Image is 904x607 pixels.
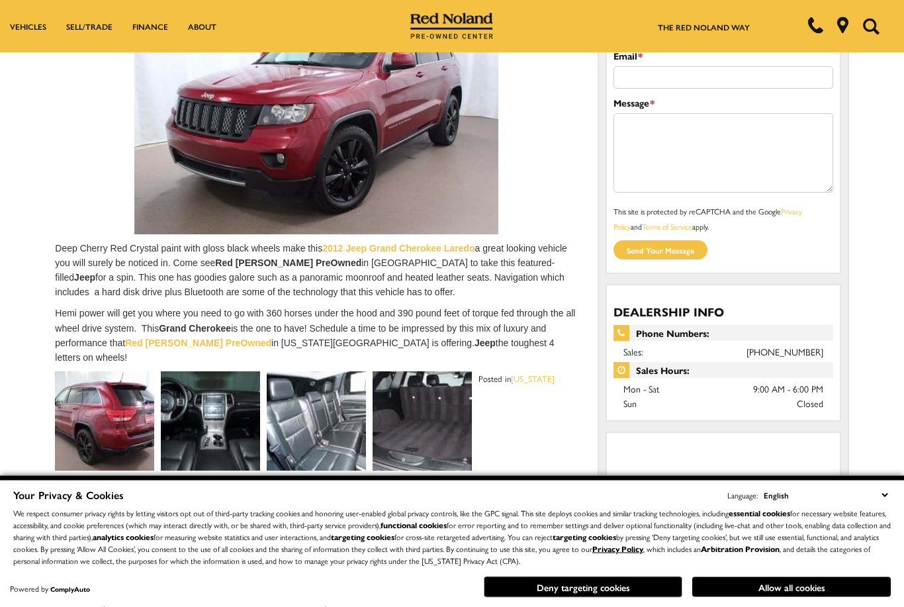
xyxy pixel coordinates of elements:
[553,531,616,543] strong: targeting cookies
[159,324,231,334] strong: Grand Cherokee
[50,584,90,594] a: ComplyAuto
[760,488,891,502] select: Language Select
[623,397,637,410] span: Sun
[692,577,891,597] button: Allow all cookies
[613,241,707,260] input: Send your message
[10,584,90,593] div: Powered by
[613,206,802,233] a: Privacy Policy
[55,306,578,365] p: Hemi power will get you where you need to go with 360 horses under the hood and 390 pound feet of...
[623,346,643,359] span: Sales:
[13,487,124,502] span: Your Privacy & Cookies
[331,531,394,543] strong: targeting cookies
[701,543,780,555] strong: Arbitration Provision
[55,372,154,471] img: 2012 Jeep Grand Cherokee Laredo for sale Red Noland PreOwned Colorado Springs
[746,346,823,359] a: [PHONE_NUMBER]
[753,382,823,397] span: 9:00 AM - 6:00 PM
[381,519,447,531] strong: functional cookies
[592,543,643,555] a: Privacy Policy
[613,206,802,233] small: This site is protected by reCAPTCHA and the Google and apply.
[215,258,361,269] strong: Red [PERSON_NAME] PreOwned
[613,363,833,379] span: Sales Hours:
[267,372,366,471] img: Rear seats 2012 Jeep Grand Cherokee for sale Red Noland PreOwned
[330,472,348,485] a: Used
[623,383,660,396] span: Mon - Sat
[729,507,790,519] strong: essential cookies
[74,273,95,283] strong: Jeep
[13,507,891,567] p: We respect consumer privacy rights by letting visitors opt out of third-party tracking cookies an...
[642,221,692,233] a: Terms of Service
[613,326,833,342] span: Phone Numbers:
[322,244,475,254] a: 2012 Jeep Grand Cherokee Laredo
[143,472,201,485] a: Pre-Owned Jeep
[93,531,154,543] strong: analytics cookies
[125,338,271,349] a: Red [PERSON_NAME] PreOwned
[350,472,385,485] a: Used Jeep
[475,338,496,349] strong: Jeep
[410,13,494,40] img: Red Noland Pre-Owned
[484,577,682,598] button: Deny targeting cookies
[613,96,655,111] label: Message
[727,491,758,499] div: Language:
[161,372,260,471] img: Interior technology 2012 Jeep Grand Cherokee for sale Red Noland PreOwned
[613,49,643,64] label: Email
[797,397,823,411] span: Closed
[613,440,833,539] iframe: Dealer location map
[55,242,578,300] p: Deep Cherry Red Crystal paint with gloss black wheels make this a great looking vehicle you will ...
[613,306,833,319] h3: Dealership Info
[658,21,750,33] a: The Red Noland Way
[858,1,884,52] button: Open the search field
[373,372,472,471] img: Cargo Space 2012 Jeep Grand Cherokee Laredo for sale Red Noland PreOwned
[203,472,328,485] a: Red [PERSON_NAME] Pre-Owned
[410,18,494,31] a: Red Noland Pre-Owned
